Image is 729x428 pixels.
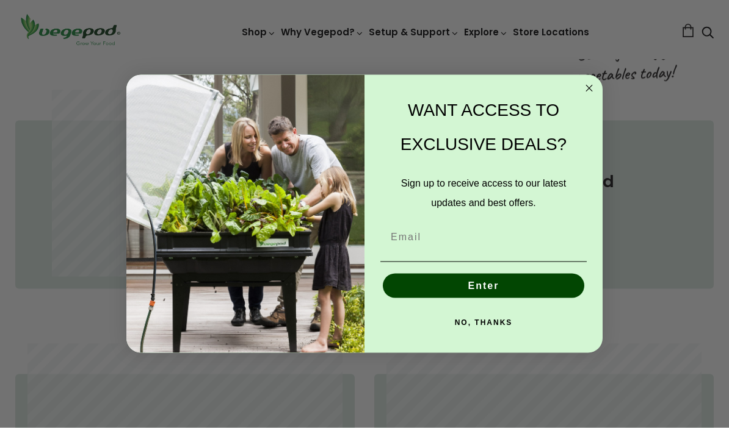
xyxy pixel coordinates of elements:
[383,274,584,298] button: Enter
[126,75,364,354] img: e9d03583-1bb1-490f-ad29-36751b3212ff.jpeg
[582,81,597,96] button: Close dialog
[401,178,566,208] span: Sign up to receive access to our latest updates and best offers.
[380,310,587,335] button: NO, THANKS
[401,101,567,154] span: WANT ACCESS TO EXCLUSIVE DEALS?
[380,225,587,249] input: Email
